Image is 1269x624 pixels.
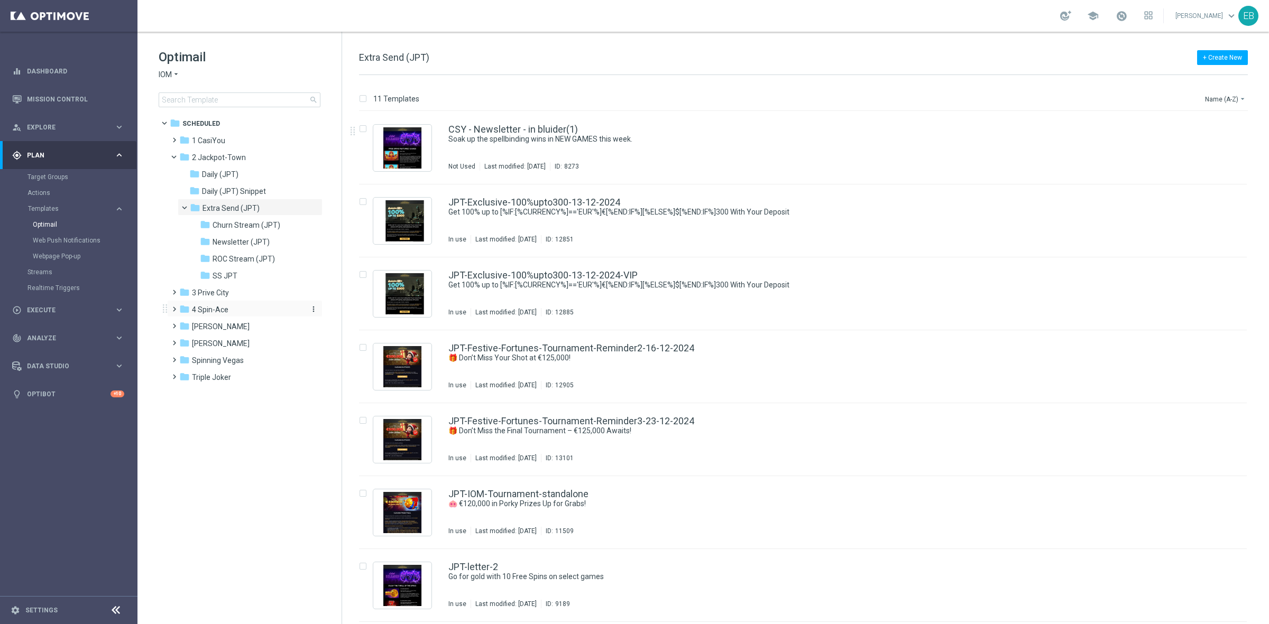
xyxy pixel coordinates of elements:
[12,334,125,342] button: track_changes Analyze keyboard_arrow_right
[182,119,220,128] span: Scheduled
[192,305,228,314] span: 4 Spin-Ace
[179,304,190,314] i: folder
[27,268,110,276] a: Streams
[12,333,22,343] i: track_changes
[448,572,1202,582] div: Go for gold with 10 Free Spins on select games
[480,162,550,171] div: Last modified: [DATE]
[541,308,574,316] div: ID:
[555,527,574,535] div: 11509
[179,371,190,382] i: folder
[33,232,136,248] div: Web Push Notifications
[448,527,466,535] div: In use
[189,185,200,196] i: folder
[12,95,125,104] div: Mission Control
[376,492,429,533] img: 11509.jpeg
[12,57,124,85] div: Dashboard
[448,207,1178,217] a: Get 100% up to [%IF:[%CURRENCY%]=='EUR'%]€[%END:IF%][%ELSE%]$[%END:IF%]300 With Your Deposit
[448,454,466,462] div: In use
[12,390,125,398] button: lightbulb Optibot +10
[448,125,578,134] a: CSY - Newsletter - in bluider(1)
[25,607,58,613] a: Settings
[471,600,541,608] div: Last modified: [DATE]
[448,353,1202,363] div: 🎁 Don’t Miss Your Shot at €125,000!
[448,426,1202,436] div: 🎁 Don’t Miss the Final Tournament – €125,000 Awaits!
[348,403,1267,476] div: Press SPACE to select this row.
[448,343,694,353] a: JPT-Festive-Fortunes-Tournament-Reminder2-16-12-2024
[448,235,466,244] div: In use
[12,362,125,370] button: Data Studio keyboard_arrow_right
[12,305,22,315] i: play_circle_outline
[448,198,620,207] a: JPT-Exclusive-100%upto300-13-12-2024
[159,49,320,66] h1: Optimail
[203,203,260,213] span: Extra Send (JPT)
[12,151,22,160] i: gps_fixed
[541,235,574,244] div: ID:
[202,170,238,179] span: Daily (JPT)
[1174,8,1238,24] a: [PERSON_NAME]keyboard_arrow_down
[179,321,190,331] i: folder
[172,70,180,80] i: arrow_drop_down
[1204,92,1248,105] button: Name (A-Z)arrow_drop_down
[309,96,318,104] span: search
[12,123,22,132] i: person_search
[448,280,1202,290] div: Get 100% up to [%IF:[%CURRENCY%]=='EUR'%]€[%END:IF%][%ELSE%]$[%END:IF%]300 With Your Deposit
[192,288,229,297] span: 3 Prive City
[27,280,136,296] div: Realtime Triggers
[376,127,429,169] img: 8273.jpeg
[448,134,1178,144] a: Soak up the spellbinding wins in NEW GAMES this week.
[448,489,588,499] a: JPT-IOM-Tournament-standalone
[28,206,104,212] span: Templates
[33,236,110,245] a: Web Push Notifications
[1238,6,1258,26] div: EB
[114,204,124,214] i: keyboard_arrow_right
[12,305,114,315] div: Execute
[179,287,190,297] i: folder
[12,306,125,314] div: play_circle_outline Execute keyboard_arrow_right
[471,527,541,535] div: Last modified: [DATE]
[190,202,200,213] i: folder
[179,355,190,365] i: folder
[448,162,475,171] div: Not Used
[27,185,136,201] div: Actions
[555,454,574,462] div: 13101
[27,335,114,341] span: Analyze
[202,187,266,196] span: Daily (JPT) Snippet
[471,454,541,462] div: Last modified: [DATE]
[348,476,1267,549] div: Press SPACE to select this row.
[192,356,244,365] span: Spinning Vegas
[159,92,320,107] input: Search Template
[448,416,694,426] a: JPT-Festive-Fortunes-Tournament-Reminder3-23-12-2024
[200,253,210,264] i: folder
[11,606,20,615] i: settings
[200,270,210,281] i: folder
[27,201,136,264] div: Templates
[213,271,237,281] span: SS JPT
[179,338,190,348] i: folder
[448,381,466,389] div: In use
[200,219,210,230] i: folder
[1087,10,1099,22] span: school
[12,67,125,76] div: equalizer Dashboard
[192,322,250,331] span: Reel Roger
[1238,95,1247,103] i: arrow_drop_down
[12,380,124,408] div: Optibot
[27,85,124,113] a: Mission Control
[12,389,22,399] i: lightbulb
[12,361,114,371] div: Data Studio
[200,236,210,247] i: folder
[111,390,124,397] div: +10
[471,308,541,316] div: Last modified: [DATE]
[348,549,1267,622] div: Press SPACE to select this row.
[27,173,110,181] a: Target Groups
[159,70,172,80] span: IOM
[192,339,250,348] span: Robby Riches
[192,153,246,162] span: 2 Jackpot-Town
[541,527,574,535] div: ID:
[27,284,110,292] a: Realtime Triggers
[12,151,125,160] div: gps_fixed Plan keyboard_arrow_right
[179,152,190,162] i: folder
[12,123,125,132] div: person_search Explore keyboard_arrow_right
[27,204,125,213] button: Templates keyboard_arrow_right
[373,94,419,104] p: 11 Templates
